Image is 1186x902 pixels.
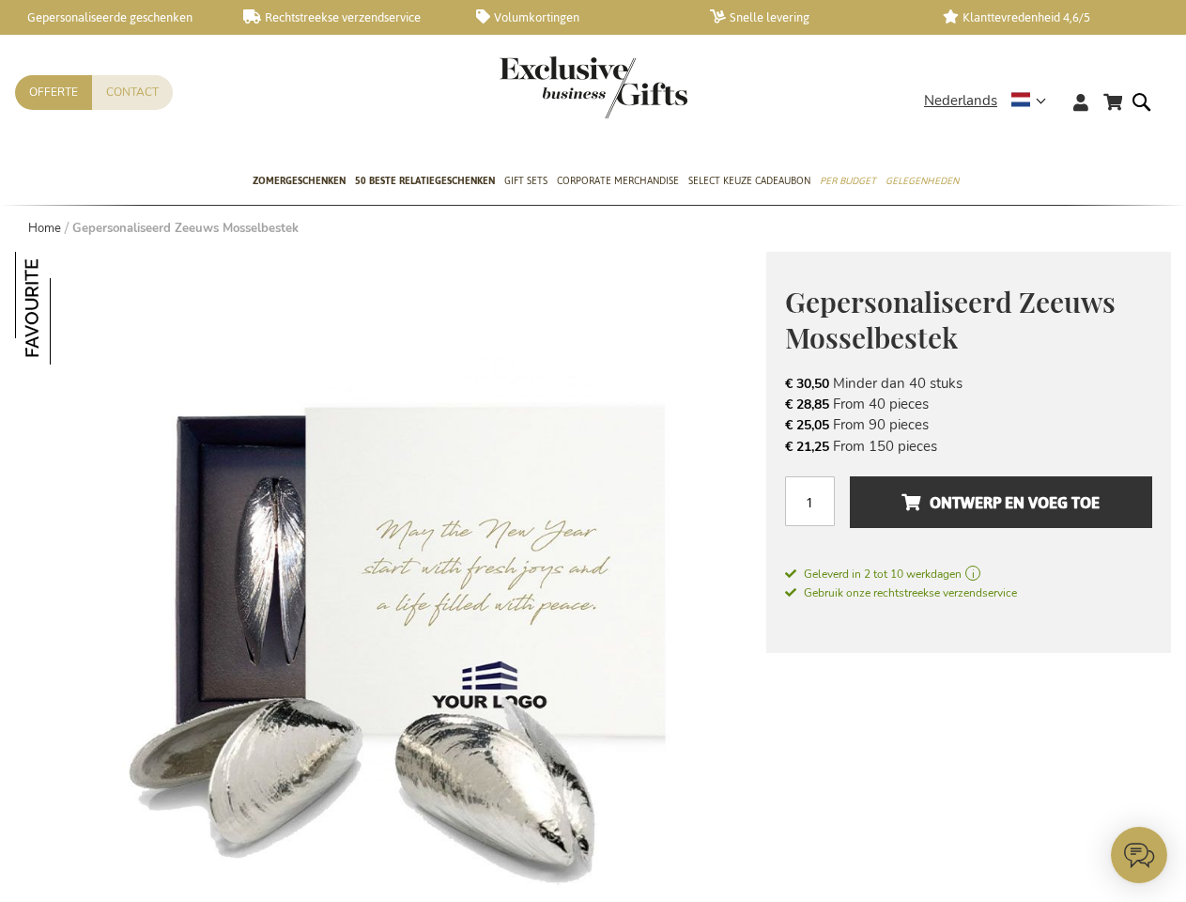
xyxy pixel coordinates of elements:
[785,416,829,434] span: € 25,05
[785,394,1152,414] li: From 40 pieces
[15,252,128,365] img: Gepersonaliseerd Zeeuws Mosselbestek
[785,438,829,456] span: € 21,25
[9,9,213,25] a: Gepersonaliseerde geschenken
[785,436,1152,457] li: From 150 pieces
[785,476,835,526] input: Aantal
[1111,827,1167,883] iframe: belco-activator-frame
[504,171,547,191] span: Gift Sets
[557,171,679,191] span: Corporate Merchandise
[943,9,1147,25] a: Klanttevredenheid 4,6/5
[785,414,1152,435] li: From 90 pieces
[15,75,92,110] a: Offerte
[820,171,876,191] span: Per Budget
[924,90,997,112] span: Nederlands
[979,639,1167,827] iframe: belco-channels-frame
[785,585,1017,600] span: Gebruik onze rechtstreekse verzendservice
[28,220,61,237] a: Home
[688,171,810,191] span: Select Keuze Cadeaubon
[924,90,1058,112] div: Nederlands
[72,220,299,237] strong: Gepersonaliseerd Zeeuws Mosselbestek
[355,171,495,191] span: 50 beste relatiegeschenken
[785,375,829,393] span: € 30,50
[850,476,1152,528] button: Ontwerp en voeg toe
[901,488,1100,518] span: Ontwerp en voeg toe
[243,9,447,25] a: Rechtstreekse verzendservice
[253,171,346,191] span: Zomergeschenken
[785,583,1017,601] a: Gebruik onze rechtstreekse verzendservice
[785,396,829,413] span: € 28,85
[500,56,687,118] img: Exclusive Business gifts logo
[785,373,1152,394] li: Minder dan 40 stuks
[710,9,914,25] a: Snelle levering
[476,9,680,25] a: Volumkortingen
[785,283,1116,357] span: Gepersonaliseerd Zeeuws Mosselbestek
[886,171,959,191] span: Gelegenheden
[785,566,1152,583] a: Geleverd in 2 tot 10 werkdagen
[92,75,173,110] a: Contact
[500,56,593,118] a: store logo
